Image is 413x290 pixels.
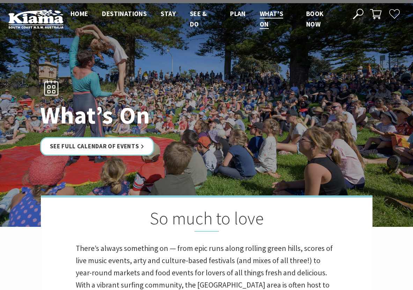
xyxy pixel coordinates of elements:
[190,9,207,28] span: See & Do
[306,9,324,28] span: Book now
[260,9,283,28] span: What’s On
[76,208,338,232] h2: So much to love
[8,9,64,28] img: Kiama Logo
[40,137,154,156] a: See Full Calendar of Events
[230,9,246,18] span: Plan
[64,8,345,30] nav: Main Menu
[102,9,147,18] span: Destinations
[71,9,88,18] span: Home
[161,9,176,18] span: Stay
[40,102,237,128] h1: What’s On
